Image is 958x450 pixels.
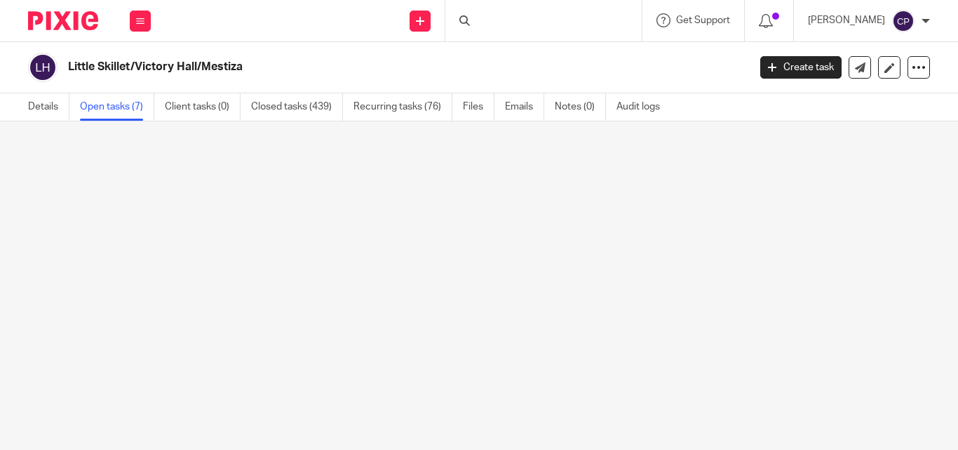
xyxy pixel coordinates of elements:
img: svg%3E [28,53,58,82]
a: Details [28,93,69,121]
a: Closed tasks (439) [251,93,343,121]
a: Edit client [878,56,900,79]
a: Open tasks (7) [80,93,154,121]
p: [PERSON_NAME] [808,13,885,27]
a: Recurring tasks (76) [353,93,452,121]
img: svg%3E [892,10,915,32]
span: Get Support [676,15,730,25]
a: Create task [760,56,842,79]
a: Notes (0) [555,93,606,121]
a: Client tasks (0) [165,93,241,121]
a: Send new email [849,56,871,79]
a: Files [463,93,494,121]
a: Audit logs [616,93,670,121]
h2: Little Skillet/Victory Hall/Mestiza [68,60,605,74]
a: Emails [505,93,544,121]
img: Pixie [28,11,98,30]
